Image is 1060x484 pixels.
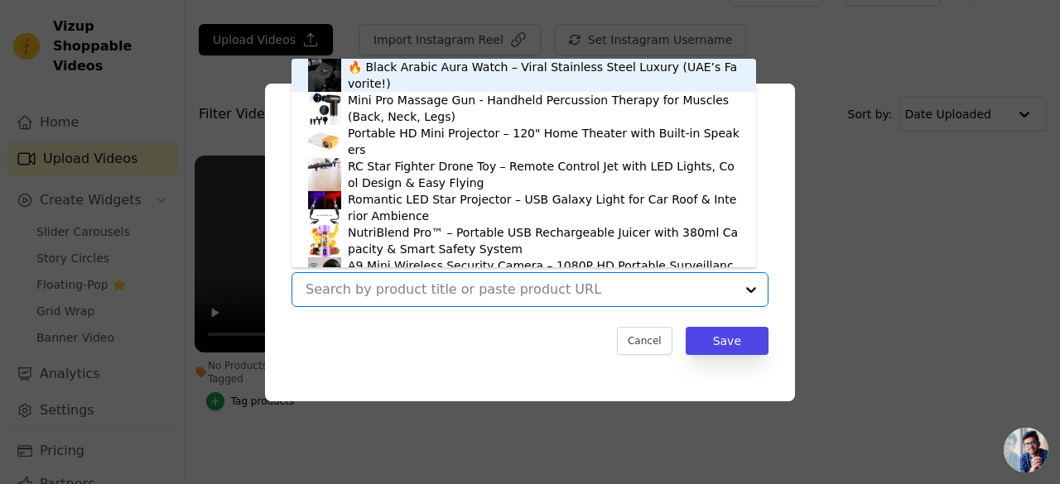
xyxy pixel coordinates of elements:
[617,327,672,355] button: Cancel
[348,224,740,257] div: NutriBlend Pro™ – Portable USB Rechargeable Juicer with 380ml Capacity & Smart Safety System
[308,125,341,158] img: product thumbnail
[348,191,740,224] div: Romantic LED Star Projector – USB Galaxy Light for Car Roof & Interior Ambience
[306,281,735,297] input: Search by product title or paste product URL
[686,327,768,355] button: Save
[308,191,341,224] img: product thumbnail
[348,158,740,191] div: RC Star Fighter Drone Toy – Remote Control Jet with LED Lights, Cool Design & Easy Flying
[348,92,740,125] div: Mini Pro Massage Gun - Handheld Percussion Therapy for Muscles (Back, Neck, Legs)
[308,158,341,191] img: product thumbnail
[308,59,341,92] img: product thumbnail
[308,92,341,125] img: product thumbnail
[308,257,341,290] img: product thumbnail
[348,125,740,158] div: Portable HD Mini Projector – 120" Home Theater with Built-in Speakers
[348,59,740,92] div: 🔥 Black Arabic Aura Watch – Viral Stainless Steel Luxury (UAE’s Favorite!)
[1004,428,1048,472] a: Open chat
[348,257,740,290] div: A9 Mini Wireless Security Camera – 1080P HD Portable Surveillance with Magnetic Mount
[308,224,341,257] img: product thumbnail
